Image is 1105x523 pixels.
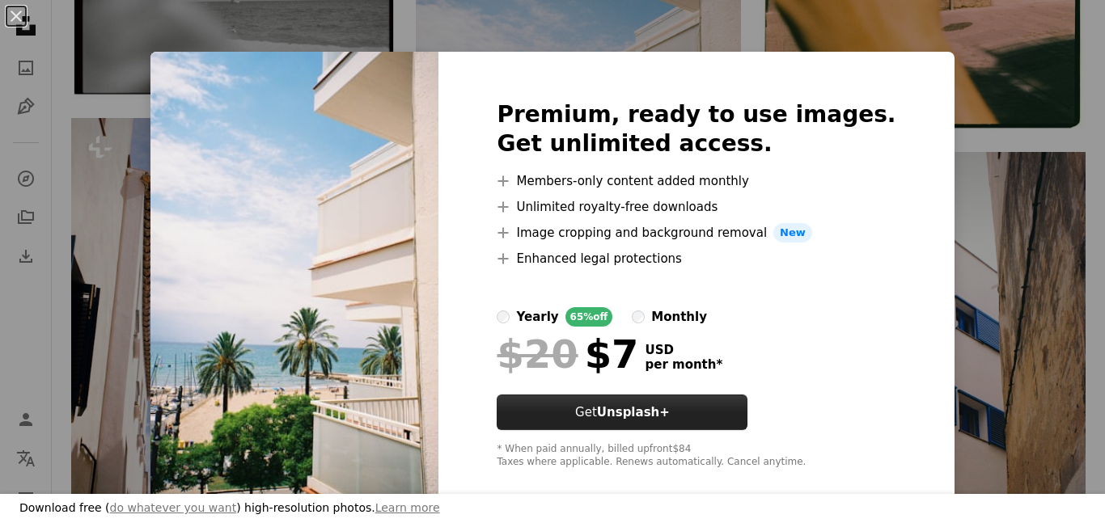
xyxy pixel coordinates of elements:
h3: Download free ( ) high-resolution photos. [19,500,440,517]
a: do whatever you want [110,501,237,514]
li: Members-only content added monthly [497,171,895,191]
img: premium_photo-1752840939975-8ad753c3ef09 [150,52,438,517]
strong: Unsplash+ [597,405,670,420]
input: monthly [632,310,645,323]
div: $7 [497,333,638,375]
li: Unlimited royalty-free downloads [497,197,895,217]
span: $20 [497,333,578,375]
span: USD [645,343,722,357]
div: 65% off [565,307,613,327]
div: monthly [651,307,707,327]
li: Image cropping and background removal [497,223,895,243]
span: per month * [645,357,722,372]
a: Learn more [375,501,440,514]
div: * When paid annually, billed upfront $84 Taxes where applicable. Renews automatically. Cancel any... [497,443,895,469]
li: Enhanced legal protections [497,249,895,268]
div: yearly [516,307,558,327]
span: New [773,223,812,243]
input: yearly65%off [497,310,510,323]
button: GetUnsplash+ [497,394,747,430]
h2: Premium, ready to use images. Get unlimited access. [497,100,895,158]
